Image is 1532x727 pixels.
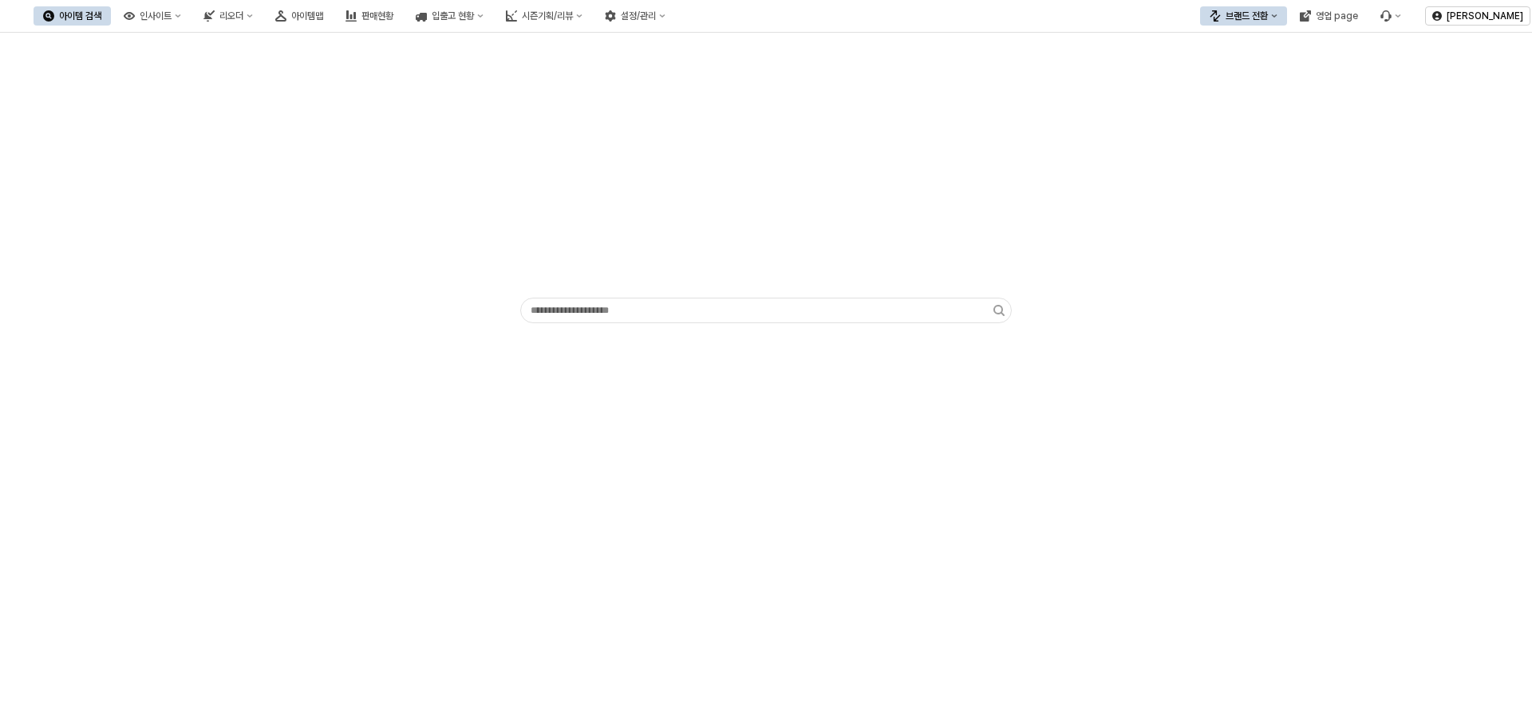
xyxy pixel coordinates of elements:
div: 영업 page [1316,10,1358,22]
button: 판매현황 [336,6,403,26]
div: 시즌기획/리뷰 [522,10,573,22]
button: 아이템맵 [266,6,333,26]
p: [PERSON_NAME] [1447,10,1523,22]
button: 영업 page [1290,6,1368,26]
div: 입출고 현황 [432,10,474,22]
div: 아이템 검색 [59,10,101,22]
button: 입출고 현황 [406,6,493,26]
button: 리오더 [194,6,263,26]
button: 아이템 검색 [34,6,111,26]
div: 브랜드 전환 [1226,10,1268,22]
div: 리오더 [219,10,243,22]
button: 인사이트 [114,6,191,26]
button: 시즌기획/리뷰 [496,6,592,26]
div: 아이템맵 [291,10,323,22]
div: Menu item 6 [1371,6,1411,26]
div: 설정/관리 [621,10,656,22]
button: [PERSON_NAME] [1425,6,1530,26]
div: 인사이트 [140,10,172,22]
button: 브랜드 전환 [1200,6,1287,26]
div: 판매현황 [361,10,393,22]
button: 설정/관리 [595,6,675,26]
